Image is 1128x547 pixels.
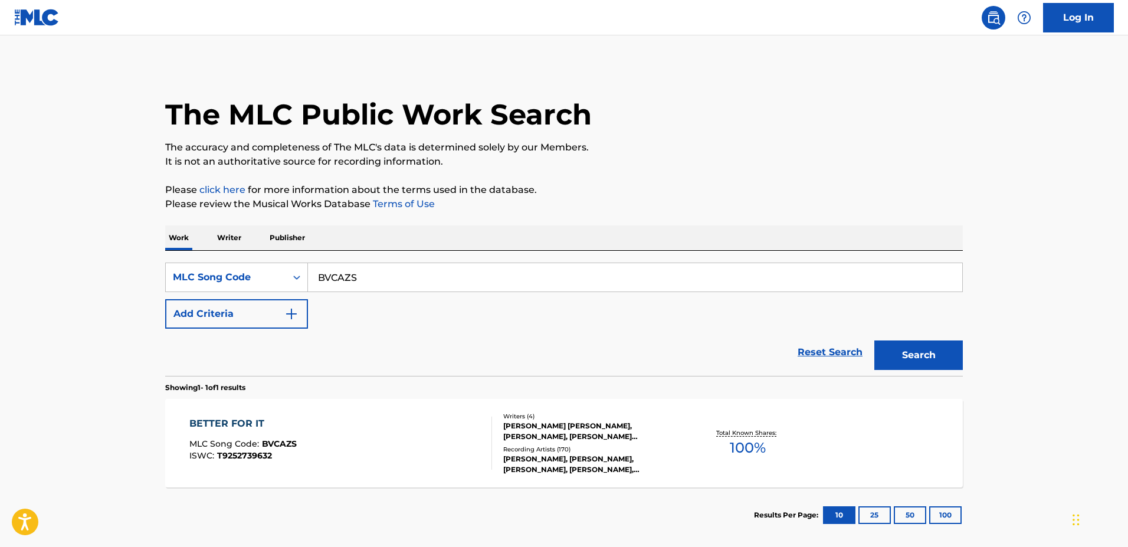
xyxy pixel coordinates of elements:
p: It is not an authoritative source for recording information. [165,155,963,169]
p: The accuracy and completeness of The MLC's data is determined solely by our Members. [165,140,963,155]
a: Terms of Use [370,198,435,209]
h1: The MLC Public Work Search [165,97,592,132]
a: click here [199,184,245,195]
button: Search [874,340,963,370]
p: Publisher [266,225,309,250]
p: Results Per Page: [754,510,821,520]
div: BETTER FOR IT [189,417,297,431]
div: Writers ( 4 ) [503,412,681,421]
div: Drag [1073,502,1080,538]
span: BVCAZS [262,438,297,449]
p: Total Known Shares: [716,428,779,437]
button: Add Criteria [165,299,308,329]
img: search [986,11,1001,25]
button: 25 [858,506,891,524]
form: Search Form [165,263,963,376]
iframe: Chat Widget [1069,490,1128,547]
div: MLC Song Code [173,270,279,284]
div: Help [1012,6,1036,30]
span: ISWC : [189,450,217,461]
img: 9d2ae6d4665cec9f34b9.svg [284,307,299,321]
div: [PERSON_NAME], [PERSON_NAME], [PERSON_NAME], [PERSON_NAME], [PERSON_NAME] [503,454,681,475]
button: 10 [823,506,855,524]
button: 50 [894,506,926,524]
button: 100 [929,506,962,524]
a: Public Search [982,6,1005,30]
p: Writer [214,225,245,250]
span: T9252739632 [217,450,272,461]
span: MLC Song Code : [189,438,262,449]
img: help [1017,11,1031,25]
p: Showing 1 - 1 of 1 results [165,382,245,393]
p: Please review the Musical Works Database [165,197,963,211]
a: BETTER FOR ITMLC Song Code:BVCAZSISWC:T9252739632Writers (4)[PERSON_NAME] [PERSON_NAME], [PERSON_... [165,399,963,487]
div: Recording Artists ( 170 ) [503,445,681,454]
p: Work [165,225,192,250]
div: [PERSON_NAME] [PERSON_NAME], [PERSON_NAME], [PERSON_NAME] [PERSON_NAME] [PERSON_NAME] [503,421,681,442]
a: Reset Search [792,339,868,365]
p: Please for more information about the terms used in the database. [165,183,963,197]
span: 100 % [730,437,766,458]
img: MLC Logo [14,9,60,26]
a: Log In [1043,3,1114,32]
